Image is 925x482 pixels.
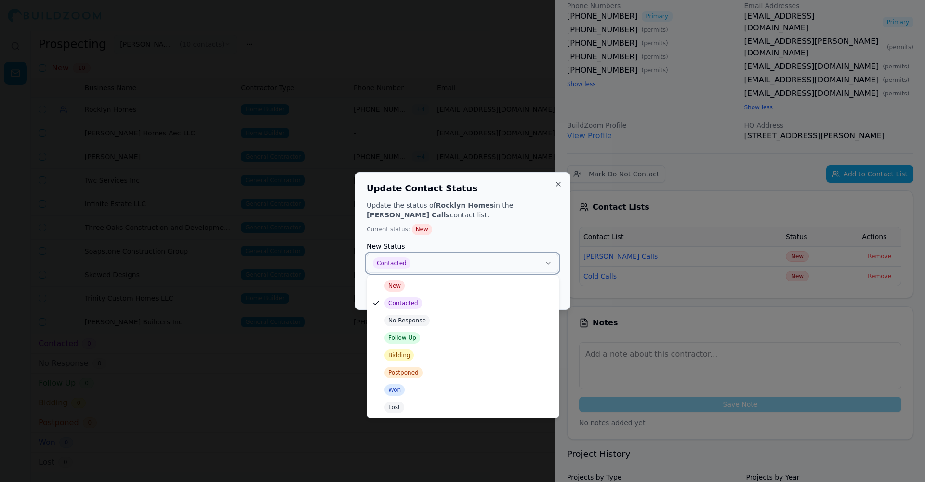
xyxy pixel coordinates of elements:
span: Postponed [384,367,423,378]
p: Update the status of in the contact list. [367,201,558,220]
span: No Response [384,315,430,326]
span: Lost [384,402,404,413]
span: New [384,280,405,292]
h2: Update Contact Status [367,184,558,193]
span: Bidding [384,349,414,361]
span: Follow Up [384,332,420,344]
strong: [PERSON_NAME] Calls [367,211,450,219]
label: New Status [367,243,558,250]
p: Current status: [367,224,558,235]
span: New [412,224,432,235]
strong: Rocklyn Homes [436,201,494,209]
span: Won [384,384,405,396]
span: Contacted [384,297,422,309]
